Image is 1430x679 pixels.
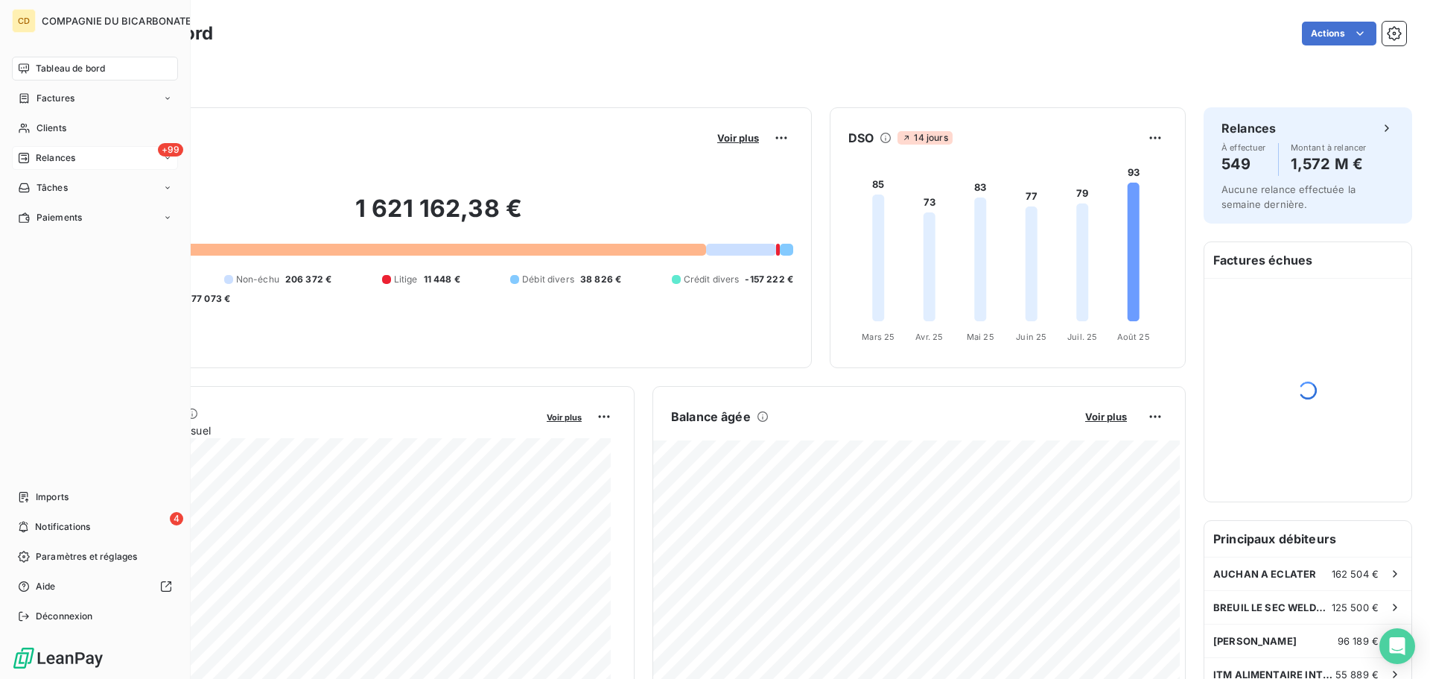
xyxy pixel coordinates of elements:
[1213,601,1332,613] span: BREUIL LE SEC WELDOM ENTREPOT-30
[1221,119,1276,137] h6: Relances
[36,580,56,593] span: Aide
[1081,410,1131,423] button: Voir plus
[915,332,943,342] tspan: Avr. 25
[897,131,952,145] span: 14 jours
[12,86,178,110] a: Factures
[187,292,230,306] span: -77 073 €
[1302,22,1376,45] button: Actions
[12,176,178,200] a: Tâches
[12,57,178,80] a: Tableau de bord
[1338,635,1379,647] span: 96 189 €
[12,575,178,599] a: Aide
[36,181,68,195] span: Tâches
[1085,411,1127,423] span: Voir plus
[1204,242,1411,278] h6: Factures échues
[84,194,793,239] h2: 1 621 162,38 €
[158,143,183,157] span: +99
[1204,521,1411,557] h6: Principaux débiteurs
[1291,152,1367,176] h4: 1,572 M €
[1379,628,1415,664] div: Open Intercom Messenger
[1332,601,1379,613] span: 125 500 €
[671,408,751,426] h6: Balance âgée
[862,332,894,342] tspan: Mars 25
[12,206,178,230] a: Paiements
[1016,332,1046,342] tspan: Juin 25
[36,121,66,135] span: Clients
[12,646,104,670] img: Logo LeanPay
[713,131,763,145] button: Voir plus
[547,412,582,423] span: Voir plus
[717,132,759,144] span: Voir plus
[12,485,178,509] a: Imports
[12,146,178,170] a: +99Relances
[170,512,183,525] span: 4
[1291,143,1367,152] span: Montant à relancer
[84,423,536,438] span: Chiffre d'affaires mensuel
[236,273,279,286] span: Non-échu
[12,116,178,140] a: Clients
[394,273,418,286] span: Litige
[745,273,793,286] span: -157 222 €
[967,332,994,342] tspan: Mai 25
[1332,568,1379,580] span: 162 504 €
[1221,143,1266,152] span: À effectuer
[424,273,460,286] span: 11 448 €
[36,550,137,563] span: Paramètres et réglages
[1221,152,1266,176] h4: 549
[1213,635,1297,647] span: [PERSON_NAME]
[36,151,75,165] span: Relances
[36,211,82,224] span: Paiements
[42,15,192,27] span: COMPAGNIE DU BICARBONATE
[1117,332,1150,342] tspan: Août 25
[1213,568,1316,580] span: AUCHAN A ECLATER
[35,520,90,534] span: Notifications
[12,9,36,33] div: CD
[580,273,621,286] span: 38 826 €
[522,273,574,286] span: Débit divers
[36,92,74,105] span: Factures
[12,545,178,569] a: Paramètres et réglages
[36,490,69,504] span: Imports
[36,610,93,623] span: Déconnexion
[285,273,331,286] span: 206 372 €
[542,410,586,423] button: Voir plus
[848,129,874,147] h6: DSO
[36,62,105,75] span: Tableau de bord
[1221,183,1356,210] span: Aucune relance effectuée la semaine dernière.
[1067,332,1097,342] tspan: Juil. 25
[684,273,740,286] span: Crédit divers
